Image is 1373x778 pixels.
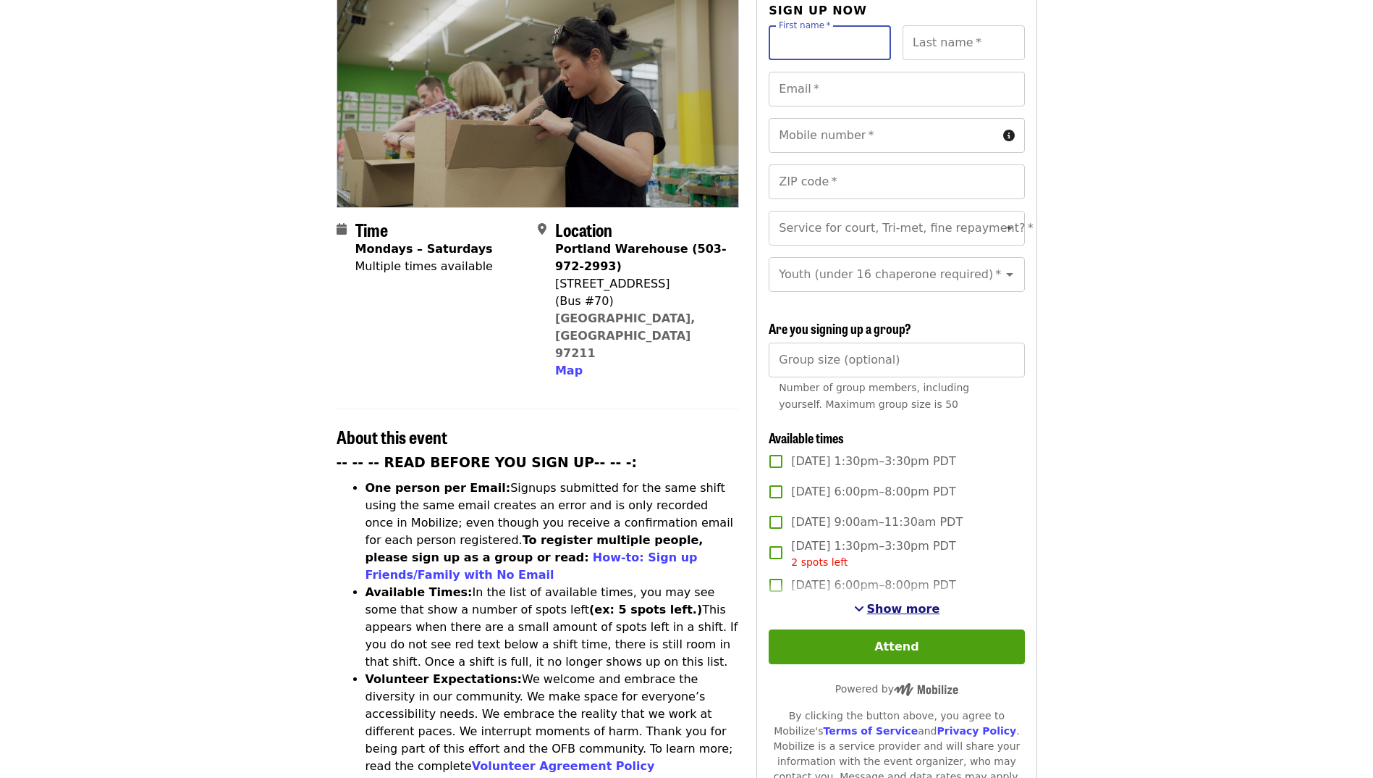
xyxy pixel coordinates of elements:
[555,242,727,273] strong: Portland Warehouse (503-972-2993)
[769,4,867,17] span: Sign up now
[867,602,940,616] span: Show more
[366,672,523,686] strong: Volunteer Expectations:
[769,319,911,338] span: Are you signing up a group?
[791,577,955,594] span: [DATE] 6:00pm–8:00pm PDT
[894,683,958,696] img: Powered by Mobilize
[337,455,638,470] strong: -- -- -- READ BEFORE YOU SIGN UP-- -- -:
[366,480,740,584] li: Signups submitted for the same shift using the same email creates an error and is only recorded o...
[366,585,473,599] strong: Available Times:
[538,222,546,236] i: map-marker-alt icon
[854,601,940,618] button: See more timeslots
[366,551,698,582] a: How-to: Sign up Friends/Family with No Email
[791,453,955,470] span: [DATE] 1:30pm–3:30pm PDT
[555,362,583,380] button: Map
[791,538,955,570] span: [DATE] 1:30pm–3:30pm PDT
[791,483,955,501] span: [DATE] 6:00pm–8:00pm PDT
[337,222,347,236] i: calendar icon
[366,533,704,564] strong: To register multiple people, please sign up as a group or read:
[769,164,1024,199] input: ZIP code
[337,424,447,449] span: About this event
[835,683,958,695] span: Powered by
[769,72,1024,106] input: Email
[366,481,511,495] strong: One person per Email:
[555,217,612,242] span: Location
[555,364,583,377] span: Map
[366,671,740,775] li: We welcome and embrace the diversity in our community. We make space for everyone’s accessibility...
[769,428,844,447] span: Available times
[555,311,696,360] a: [GEOGRAPHIC_DATA], [GEOGRAPHIC_DATA] 97211
[769,343,1024,377] input: [object Object]
[366,584,740,671] li: In the list of available times, you may see some that show a number of spots left This appears wh...
[769,118,997,153] input: Mobile number
[769,629,1024,664] button: Attend
[1000,264,1020,285] button: Open
[1003,129,1015,143] i: circle-info icon
[791,514,963,531] span: [DATE] 9:00am–11:30am PDT
[779,382,969,410] span: Number of group members, including yourself. Maximum group size is 50
[589,603,702,616] strong: (ex: 5 spots left.)
[779,21,831,30] label: First name
[355,217,388,242] span: Time
[823,725,918,737] a: Terms of Service
[1000,218,1020,238] button: Open
[555,293,727,310] div: (Bus #70)
[355,242,493,256] strong: Mondays – Saturdays
[472,759,655,773] a: Volunteer Agreement Policy
[355,258,493,275] div: Multiple times available
[769,25,891,60] input: First name
[791,556,848,568] span: 2 spots left
[937,725,1016,737] a: Privacy Policy
[555,275,727,293] div: [STREET_ADDRESS]
[903,25,1025,60] input: Last name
